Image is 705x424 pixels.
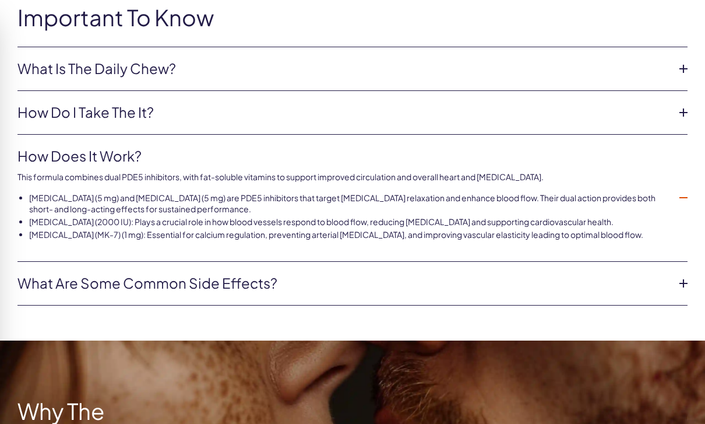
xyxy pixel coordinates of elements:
li: [MEDICAL_DATA] (MK-7) (1 mg): Essential for calcium regulation, preventing arterial [MEDICAL_DATA... [29,229,669,241]
a: What Is The Daily Chew? [17,59,669,79]
li: [MEDICAL_DATA] (5 mg) and [MEDICAL_DATA] (5 mg) are PDE5 inhibitors that target [MEDICAL_DATA] re... [29,192,669,215]
p: This formula combines dual PDE5 inhibitors, with fat-soluble vitamins to support improved circula... [17,171,669,183]
a: What are some common side effects? [17,274,669,293]
li: [MEDICAL_DATA] (2000 IU): Plays a crucial role in how blood vessels respond to blood flow, reduci... [29,216,669,228]
a: How Does it Work? [17,146,669,166]
h2: Important To Know [17,5,688,30]
a: How do i take the it? [17,103,669,122]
